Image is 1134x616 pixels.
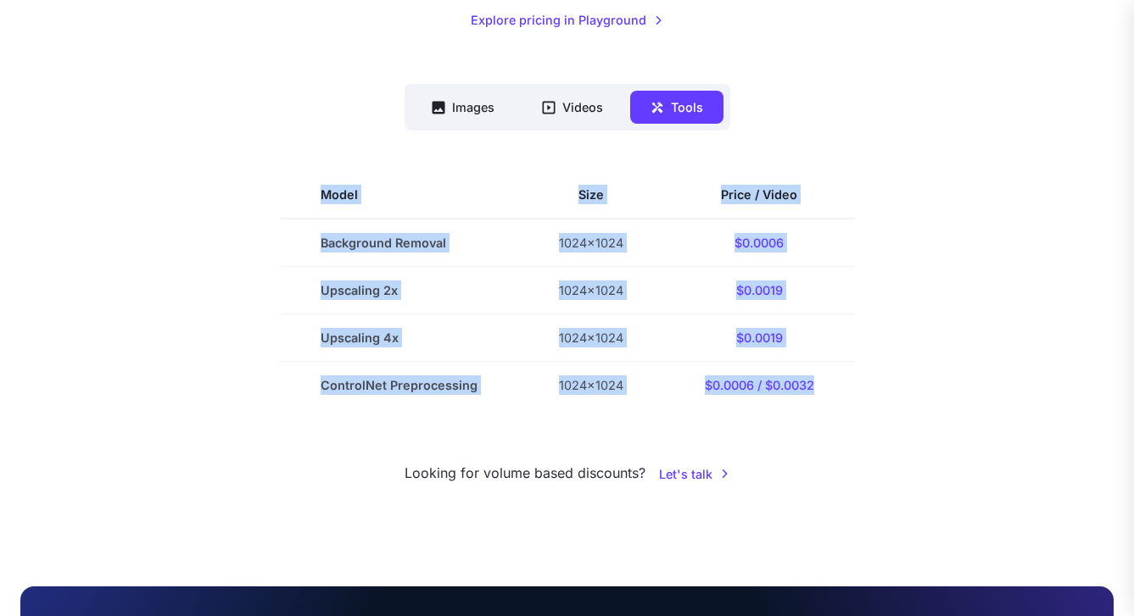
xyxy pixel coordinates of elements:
[664,219,855,267] td: $0.0006
[405,463,645,485] small: Looking for volume based discounts?
[518,267,664,314] td: 1024x1024
[664,362,855,409] td: $0.0006 / $0.0032
[659,464,729,484] a: Let's talk
[630,91,723,124] button: Tools
[280,267,518,314] td: Upscaling 2x
[411,91,515,124] button: Images
[280,314,518,362] td: Upscaling 4x
[280,171,518,219] th: Model
[518,219,664,267] td: 1024x1024
[518,314,664,362] td: 1024x1024
[522,91,623,124] button: Videos
[518,362,664,409] td: 1024x1024
[664,171,855,219] th: Price / Video
[664,314,855,362] td: $0.0019
[518,171,664,219] th: Size
[664,267,855,314] td: $0.0019
[280,362,518,409] td: ControlNet Preprocessing
[280,219,518,267] td: Background Removal
[471,10,663,30] a: Explore pricing in Playground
